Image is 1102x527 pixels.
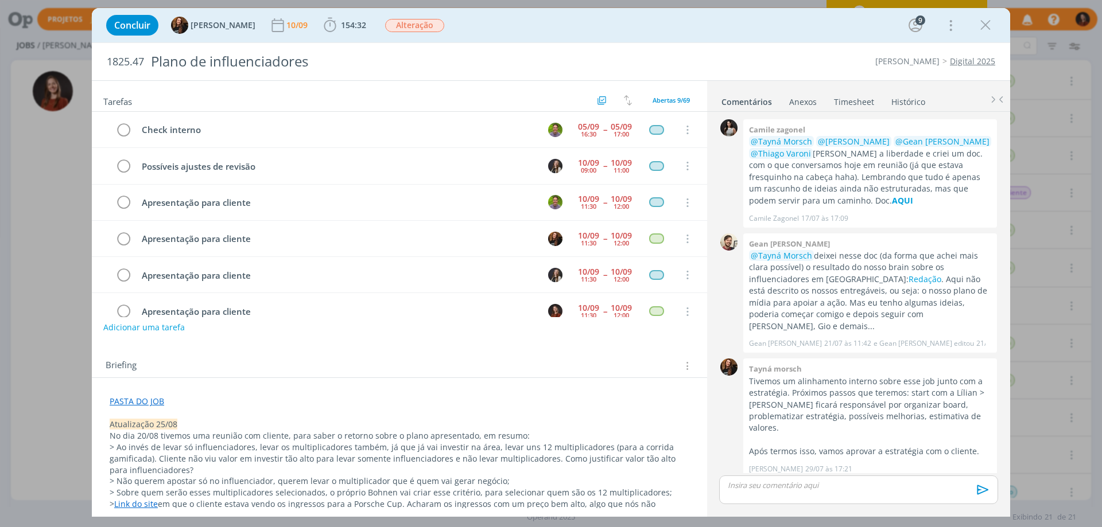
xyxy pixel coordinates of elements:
div: 10/09 [578,195,599,203]
img: T [171,17,188,34]
div: 10/09 [578,232,599,240]
div: 11:00 [614,167,629,173]
button: T [546,194,564,211]
a: Timesheet [833,91,875,108]
div: 10/09 [611,232,632,240]
div: 11:30 [581,312,596,318]
span: Alteração [385,19,444,32]
p: Tivemos um alinhamento interno sobre esse job junto com a estratégia. Próximos passos que teremos... [749,376,991,434]
img: T [548,123,562,137]
button: Concluir [106,15,158,36]
img: T [548,195,562,209]
p: Após termos isso, vamos aprovar a estratégia com o cliente. [749,446,991,457]
button: L [546,157,564,174]
div: 10/09 [286,21,310,29]
img: G [720,233,738,251]
button: 9 [906,16,925,34]
div: Apresentação para cliente [137,196,537,210]
button: T [546,121,564,138]
img: arrow-down-up.svg [624,95,632,106]
div: 16:30 [581,131,596,137]
div: 10/09 [578,268,599,276]
div: Anexos [789,96,817,108]
div: 10/09 [611,304,632,312]
span: -- [603,198,607,206]
p: Gean [PERSON_NAME] [749,338,822,349]
span: 17/07 às 17:09 [801,213,848,224]
div: 11:30 [581,240,596,246]
div: 12:00 [614,203,629,209]
button: L [546,266,564,283]
p: [PERSON_NAME] [749,464,803,474]
a: Link do site [114,498,158,509]
div: 12:00 [614,240,629,246]
b: Tayná morsch [749,364,802,374]
img: C [720,119,738,136]
div: Apresentação para cliente [137,268,537,283]
div: 09:00 [581,167,596,173]
div: Check interno [137,123,537,137]
div: Plano de influenciadores [146,48,620,76]
p: > Sobre quem serão esses multiplicadores selecionados, o próprio Bohnen vai criar esse critério, ... [110,487,689,498]
span: -- [603,307,607,315]
p: No dia 20/08 tivemos uma reunião com cliente, para saber o retorno sobre o plano apresentado, em ... [110,430,689,442]
button: M [546,303,564,320]
span: 21/07 às 11:44 [976,338,1023,349]
p: deixei nesse doc (da forma que achei mais clara possível) o resultado do nosso brain sobre os inf... [749,250,991,332]
div: 12:00 [614,276,629,282]
span: 154:32 [341,19,366,30]
div: 17:00 [614,131,629,137]
span: 1825.47 [107,56,144,68]
img: T [548,232,562,246]
span: Concluir [114,21,150,30]
p: > Ao invés de levar só influenciadores, levar os multiplicadores também, já que já vai investir n... [110,442,689,476]
div: 05/09 [578,123,599,131]
span: -- [603,126,607,134]
a: Redação [909,274,941,284]
a: Digital 2025 [950,56,995,67]
button: 154:32 [321,16,369,34]
img: L [548,159,562,173]
div: 11:30 [581,276,596,282]
b: Gean [PERSON_NAME] [749,239,830,249]
div: 10/09 [611,195,632,203]
span: @Thiago Varoni [751,148,811,159]
a: Comentários [721,91,773,108]
div: 05/09 [611,123,632,131]
span: @Tayná Morsch [751,250,812,261]
span: @[PERSON_NAME] [818,136,890,147]
p: [PERSON_NAME] a liberdade e criei um doc. com o que conversamos hoje em reunião (já que estava fr... [749,136,991,206]
a: PASTA DO JOB [110,396,164,407]
div: Apresentação para cliente [137,305,537,319]
div: 11:30 [581,203,596,209]
p: > Não querem apostar só no influenciador, querem levar o multiplicador que é quem vai gerar negócio; [110,475,689,487]
a: AQUI [892,195,913,206]
span: Atualização 25/08 [110,419,177,430]
img: T [720,358,738,376]
span: 29/07 às 17:21 [805,464,852,474]
div: 10/09 [611,268,632,276]
div: 12:00 [614,312,629,318]
button: T[PERSON_NAME] [171,17,255,34]
img: L [548,268,562,282]
div: 10/09 [578,159,599,167]
div: 10/09 [578,304,599,312]
span: 21/07 às 11:42 [824,338,871,349]
p: > em que o cliente estava vendo os ingressos para a Porsche Cup. Acharam os ingressos com um preç... [110,498,689,521]
span: Briefing [106,358,137,373]
a: Histórico [891,91,926,108]
div: 10/09 [611,159,632,167]
a: [PERSON_NAME] [875,56,940,67]
span: @Gean [PERSON_NAME] [895,136,990,147]
div: Possíveis ajustes de revisão [137,159,537,174]
div: 9 [915,15,925,25]
button: T [546,230,564,247]
div: Apresentação para cliente [137,232,537,246]
span: Tarefas [103,93,132,107]
span: Abertas 9/69 [653,96,690,104]
span: e Gean [PERSON_NAME] editou [874,338,974,349]
span: -- [603,271,607,279]
img: M [548,304,562,318]
p: Camile Zagonel [749,213,799,224]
